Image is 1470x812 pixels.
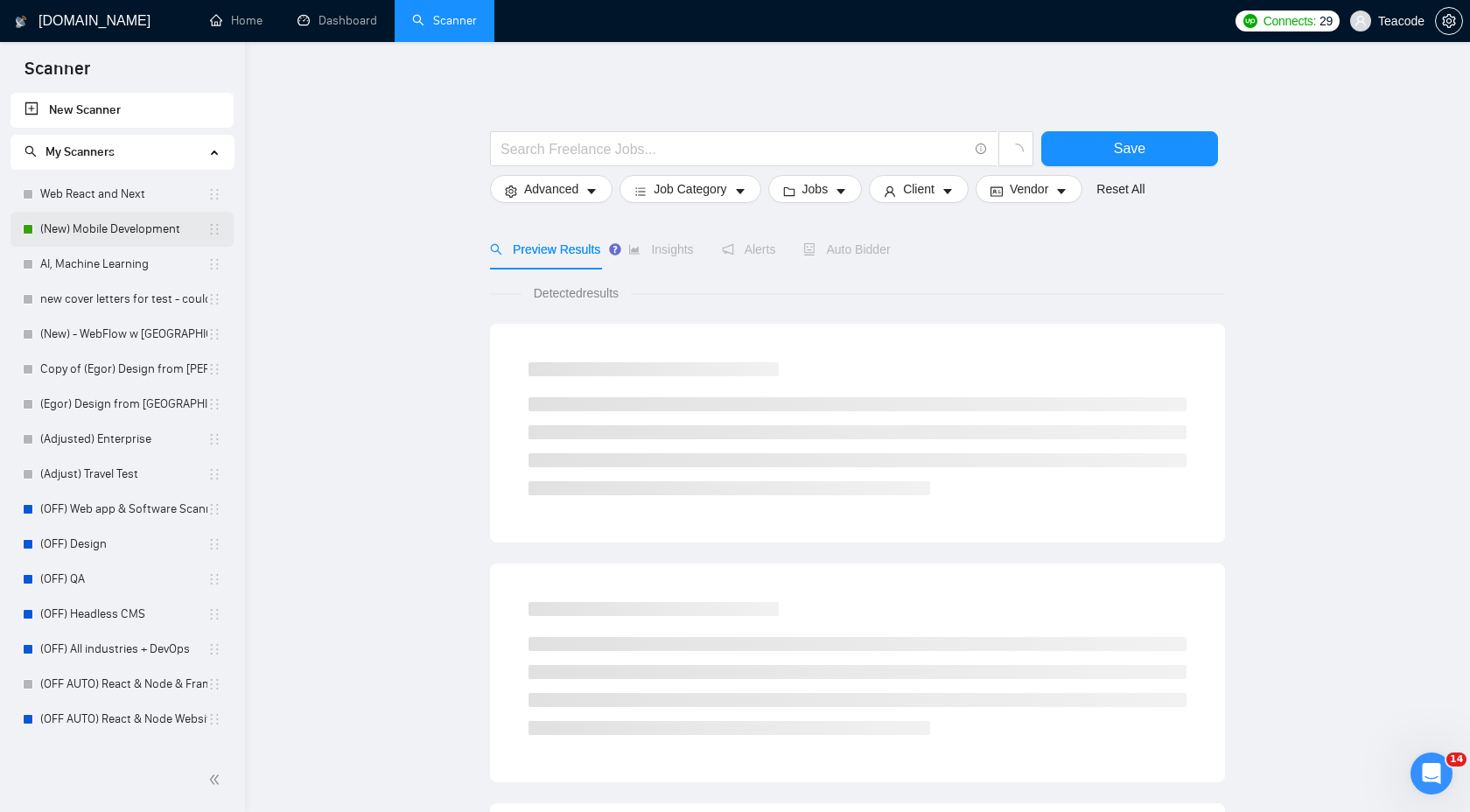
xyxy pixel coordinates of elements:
li: (New) Mobile Development [10,212,234,247]
span: caret-down [585,185,598,198]
a: (New) Mobile Development [40,212,207,247]
li: (OFF) AI, Machine Learning [10,737,234,772]
span: Client [903,179,934,199]
button: userClientcaret-down [869,175,969,203]
span: Connects: [1263,11,1316,31]
span: holder [207,712,221,726]
button: folderJobscaret-down [768,175,863,203]
span: holder [207,362,221,376]
a: dashboardDashboard [297,13,377,28]
span: setting [1436,14,1462,28]
li: (OFF AUTO) React & Node & Frameworks - Lower rate & No activity from lead [10,667,234,702]
span: caret-down [835,185,847,198]
span: notification [722,243,734,255]
span: Jobs [802,179,829,199]
iframe: Intercom live chat [1410,752,1452,794]
span: caret-down [1055,185,1067,198]
a: (OFF AUTO) React & Node Websites and Apps [40,702,207,737]
li: (OFF) All industries + DevOps [10,632,234,667]
span: Alerts [722,242,776,256]
a: (OFF) Headless CMS [40,597,207,632]
span: area-chart [628,243,640,255]
button: idcardVendorcaret-down [976,175,1082,203]
li: Web React and Next [10,177,234,212]
span: holder [207,642,221,656]
span: Vendor [1010,179,1048,199]
span: Advanced [524,179,578,199]
span: holder [207,572,221,586]
span: Job Category [654,179,726,199]
span: holder [207,677,221,691]
a: new cover letters for test - could work better [40,282,207,317]
li: (Adjust) Travel Test [10,457,234,492]
span: Insights [628,242,693,256]
span: caret-down [941,185,954,198]
button: setting [1435,7,1463,35]
span: search [24,145,37,157]
li: (OFF AUTO) React & Node Websites and Apps [10,702,234,737]
span: 14 [1446,752,1466,766]
span: bars [634,185,647,198]
span: folder [783,185,795,198]
a: (OFF) All industries + DevOps [40,632,207,667]
span: My Scanners [45,144,115,159]
span: holder [207,187,221,201]
a: setting [1435,14,1463,28]
a: (OFF) QA [40,562,207,597]
span: holder [207,432,221,446]
li: new cover letters for test - could work better [10,282,234,317]
a: AI, Machine Learning [40,247,207,282]
input: Search Freelance Jobs... [500,138,968,160]
a: homeHome [210,13,262,28]
span: Save [1114,137,1145,159]
span: holder [207,292,221,306]
div: Tooltip anchor [607,241,623,257]
li: Copy of (Egor) Design from Jakub [10,352,234,387]
button: settingAdvancedcaret-down [490,175,612,203]
span: double-left [208,771,226,788]
span: holder [207,397,221,411]
a: Web React and Next [40,177,207,212]
span: Scanner [10,56,104,93]
li: (Adjusted) Enterprise [10,422,234,457]
a: (OFF) Design [40,527,207,562]
span: idcard [990,185,1003,198]
a: (OFF AUTO) React & Node & Frameworks - Lower rate & No activity from lead [40,667,207,702]
span: holder [207,257,221,271]
span: holder [207,537,221,551]
span: 29 [1319,11,1333,31]
button: barsJob Categorycaret-down [619,175,760,203]
a: (Adjust) Travel Test [40,457,207,492]
span: holder [207,222,221,236]
span: holder [207,747,221,761]
span: Preview Results [490,242,600,256]
img: logo [15,8,27,36]
a: searchScanner [412,13,477,28]
button: Save [1041,131,1218,166]
span: holder [207,502,221,516]
a: (Adjusted) Enterprise [40,422,207,457]
span: info-circle [976,143,987,155]
li: (OFF) QA [10,562,234,597]
span: holder [207,607,221,621]
img: upwork-logo.png [1243,14,1257,28]
a: Copy of (Egor) Design from [PERSON_NAME] [40,352,207,387]
a: (OFF) Web app & Software Scanner [40,492,207,527]
span: Auto Bidder [803,242,890,256]
a: (New) - WebFlow w [GEOGRAPHIC_DATA] [40,317,207,352]
li: (OFF) Design [10,527,234,562]
span: robot [803,243,815,255]
a: New Scanner [24,93,220,128]
span: setting [505,185,517,198]
li: (New) - WebFlow w Kasia [10,317,234,352]
li: (OFF) Headless CMS [10,597,234,632]
span: holder [207,467,221,481]
a: (OFF) AI, Machine Learning [40,737,207,772]
li: AI, Machine Learning [10,247,234,282]
span: holder [207,327,221,341]
span: loading [1008,143,1024,159]
span: user [884,185,896,198]
span: caret-down [734,185,746,198]
a: Reset All [1096,179,1144,199]
li: (Egor) Design from Dawid [10,387,234,422]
